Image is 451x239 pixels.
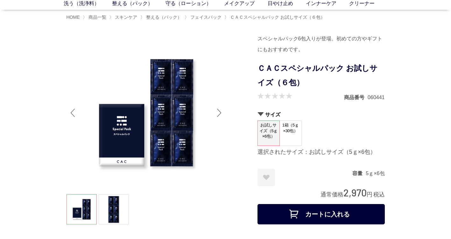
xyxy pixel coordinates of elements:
[344,94,368,101] dt: 商品番号
[213,100,226,126] div: Next slide
[67,15,80,20] a: HOME
[67,100,79,126] div: Previous slide
[373,191,385,198] span: 税込
[343,187,367,198] span: 2,970
[185,14,223,20] li: 〉
[189,15,222,20] a: フェイスパック
[352,170,366,177] dt: 容量
[145,15,182,20] a: 整える（パック）
[88,15,106,20] span: 商品一覧
[258,121,279,141] span: お試しサイズ（5ｇ×6包）
[280,121,301,139] span: 1箱（5ｇ×30包）
[257,111,385,118] h2: サイズ
[114,15,137,20] a: スキンケア
[190,15,222,20] span: フェイスパック
[257,61,385,90] h1: ＣＡＣスペシャルパック お試しサイズ（６包）
[257,148,385,156] div: 選択されたサイズ：お試しサイズ（5ｇ×6包）
[229,15,325,20] a: ＣＡＣスペシャルパック お試しサイズ（６包）
[257,169,275,186] a: お気に入りに登録する
[257,33,385,55] div: スペシャルパック6包入りが登場。初めての方やギフトにもおすすめです。
[140,14,183,20] li: 〉
[83,14,108,20] li: 〉
[230,15,325,20] span: ＣＡＣスペシャルパック お試しサイズ（６包）
[115,15,137,20] span: スキンケア
[224,14,327,20] li: 〉
[368,94,384,101] dd: 060441
[366,170,384,177] dd: 5ｇ×6包
[257,204,385,224] button: カートに入れる
[109,14,139,20] li: 〉
[367,191,372,198] span: 円
[87,15,106,20] a: 商品一覧
[321,191,343,198] span: 通常価格
[67,33,226,192] img: ＣＡＣスペシャルパック お試しサイズ（６包） お試しサイズ（5ｇ×6包）
[146,15,182,20] span: 整える（パック）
